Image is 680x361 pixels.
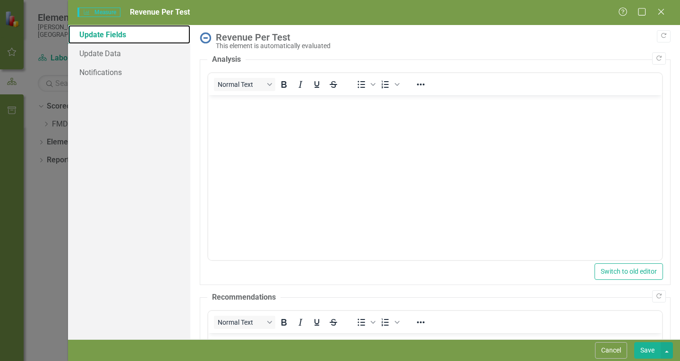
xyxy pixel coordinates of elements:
[130,8,190,17] span: Revenue Per Test
[68,44,190,63] a: Update Data
[353,78,377,91] div: Bullet list
[276,78,292,91] button: Bold
[595,342,627,359] button: Cancel
[377,78,401,91] div: Numbered list
[218,319,264,326] span: Normal Text
[214,316,275,329] button: Block Normal Text
[207,54,246,65] legend: Analysis
[292,78,308,91] button: Italic
[325,78,341,91] button: Strikethrough
[208,95,662,260] iframe: Rich Text Area
[413,78,429,91] button: Reveal or hide additional toolbar items
[207,292,280,303] legend: Recommendations
[218,81,264,88] span: Normal Text
[68,63,190,82] a: Notifications
[216,32,666,42] div: Revenue Per Test
[276,316,292,329] button: Bold
[309,78,325,91] button: Underline
[377,316,401,329] div: Numbered list
[634,342,661,359] button: Save
[595,263,663,280] button: Switch to old editor
[325,316,341,329] button: Strikethrough
[214,78,275,91] button: Block Normal Text
[309,316,325,329] button: Underline
[200,32,211,43] img: No Information
[292,316,308,329] button: Italic
[413,316,429,329] button: Reveal or hide additional toolbar items
[216,42,666,50] div: This element is automatically evaluated
[353,316,377,329] div: Bullet list
[68,25,190,44] a: Update Fields
[77,8,120,17] span: Measure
